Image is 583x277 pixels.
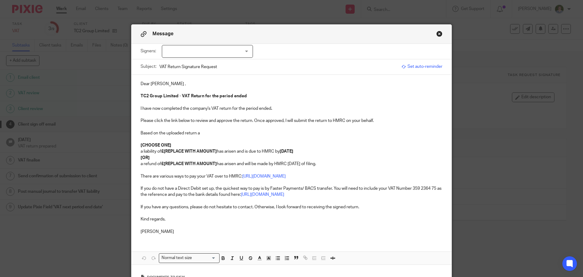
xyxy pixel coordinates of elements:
[161,162,217,166] strong: £[REPLACE WITH AMOUNT]
[141,143,171,147] strong: [CHOOSE ONE]
[141,118,442,124] p: Please click the link below to review and approve the return. Once approved, I will submit the re...
[141,130,442,136] p: Based on the uploaded return a
[160,255,193,261] span: Normal text size
[141,161,442,167] p: a refund of has arisen and will be made by HMRC [DATE] of filing.
[141,185,442,198] p: If you do not have a Direct Debit set up, the quickest way to pay is by Faster Payments/ BACS tra...
[241,192,284,197] a: [URL][DOMAIN_NAME]
[271,106,272,111] strong: .
[242,174,286,178] a: [URL][DOMAIN_NAME]
[141,173,442,179] p: There are various ways to pay your VAT over to HMRC:
[401,64,442,70] span: Set auto-reminder
[141,229,442,235] p: [PERSON_NAME]
[141,216,442,222] p: Kind regards,
[141,204,442,210] p: If you have any questions, please do not hesitate to contact. Otherwise, I look forward to receiv...
[141,81,442,87] p: Dear [PERSON_NAME] ,
[141,156,150,160] strong: [OR]
[141,94,247,98] strong: TC2 Group Limited - VAT Return for the period ended
[141,48,159,54] label: Signers:
[141,64,156,70] label: Subject:
[161,149,217,154] strong: £[REPLACE WITH AMOUNT]
[159,253,220,263] div: Search for option
[141,106,442,112] p: I have now completed the company's VAT return for the period ended
[194,255,216,261] input: Search for option
[280,149,293,154] strong: [DATE]
[141,148,442,154] p: a liability of has arisen and is due to HMRC by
